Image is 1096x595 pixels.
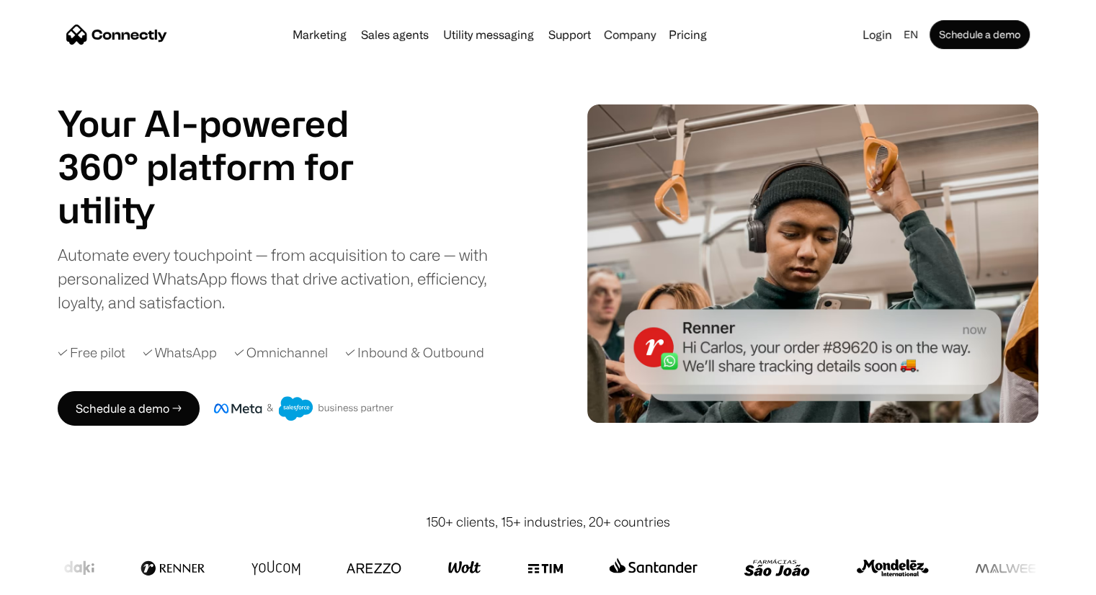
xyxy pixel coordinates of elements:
[604,24,656,45] div: Company
[600,24,660,45] div: Company
[58,391,200,426] a: Schedule a demo →
[355,29,435,40] a: Sales agents
[143,343,217,362] div: ✓ WhatsApp
[234,343,328,362] div: ✓ Omnichannel
[930,20,1030,49] a: Schedule a demo
[58,102,389,188] h1: Your AI-powered 360° platform for
[58,243,512,314] div: Automate every touchpoint — from acquisition to care — with personalized WhatsApp flows that driv...
[58,188,389,231] div: 3 of 4
[437,29,540,40] a: Utility messaging
[58,343,125,362] div: ✓ Free pilot
[904,24,918,45] div: en
[58,188,389,231] div: carousel
[58,188,389,231] h1: utility
[345,343,484,362] div: ✓ Inbound & Outbound
[29,570,86,590] ul: Language list
[214,396,394,421] img: Meta and Salesforce business partner badge.
[663,29,713,40] a: Pricing
[287,29,352,40] a: Marketing
[14,568,86,590] aside: Language selected: English
[543,29,597,40] a: Support
[66,24,167,45] a: home
[426,512,670,532] div: 150+ clients, 15+ industries, 20+ countries
[898,24,927,45] div: en
[857,24,898,45] a: Login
